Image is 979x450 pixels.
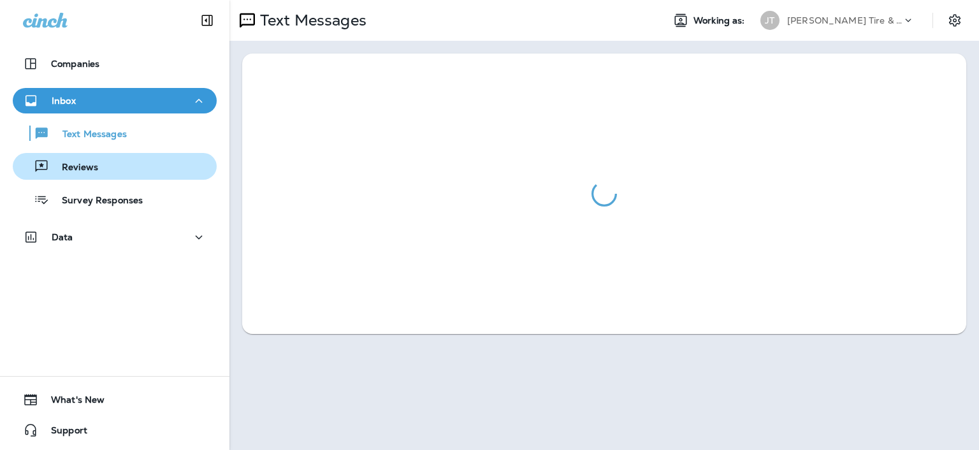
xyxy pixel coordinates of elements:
[49,195,143,207] p: Survey Responses
[255,11,366,30] p: Text Messages
[13,186,217,213] button: Survey Responses
[13,417,217,443] button: Support
[13,153,217,180] button: Reviews
[787,15,902,25] p: [PERSON_NAME] Tire & Auto
[13,120,217,147] button: Text Messages
[943,9,966,32] button: Settings
[760,11,780,30] div: JT
[38,395,105,410] span: What's New
[50,129,127,141] p: Text Messages
[13,387,217,412] button: What's New
[189,8,225,33] button: Collapse Sidebar
[38,425,87,440] span: Support
[52,96,76,106] p: Inbox
[13,224,217,250] button: Data
[13,88,217,113] button: Inbox
[52,232,73,242] p: Data
[51,59,99,69] p: Companies
[49,162,98,174] p: Reviews
[693,15,748,26] span: Working as:
[13,51,217,76] button: Companies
